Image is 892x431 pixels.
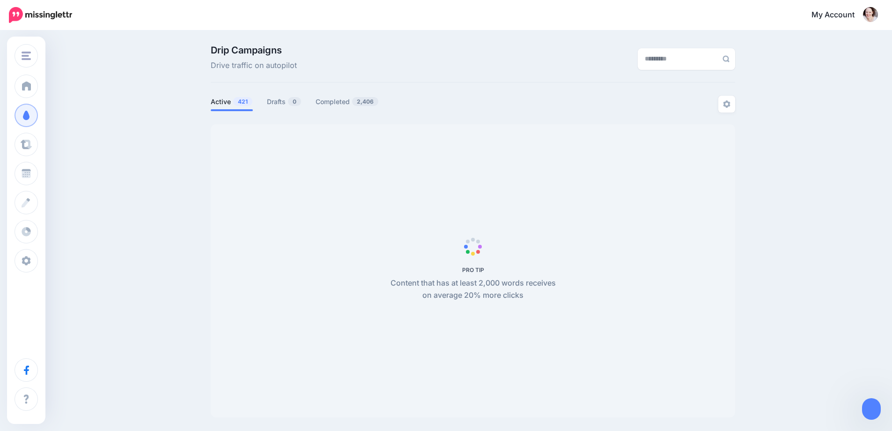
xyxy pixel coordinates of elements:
[267,96,302,107] a: Drafts0
[211,96,253,107] a: Active421
[352,97,378,106] span: 2,406
[233,97,252,106] span: 421
[385,266,561,273] h5: PRO TIP
[723,100,730,108] img: settings-grey.png
[722,55,730,62] img: search-grey-6.png
[288,97,301,106] span: 0
[211,60,297,72] span: Drive traffic on autopilot
[211,45,297,55] span: Drip Campaigns
[385,277,561,302] p: Content that has at least 2,000 words receives on average 20% more clicks
[9,7,72,23] img: Missinglettr
[316,96,379,107] a: Completed2,406
[802,4,878,27] a: My Account
[22,52,31,60] img: menu.png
